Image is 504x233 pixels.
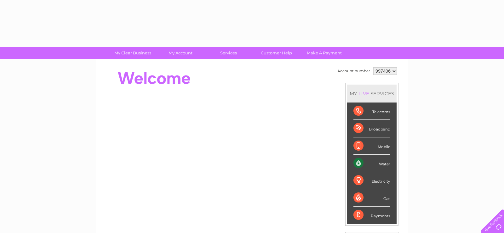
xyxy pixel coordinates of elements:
div: Water [353,155,390,172]
a: Make A Payment [298,47,350,59]
div: Telecoms [353,103,390,120]
div: Mobile [353,137,390,155]
div: Electricity [353,172,390,189]
td: Account number [336,66,372,76]
div: MY SERVICES [347,85,397,103]
a: Services [203,47,255,59]
div: Payments [353,207,390,224]
div: Broadband [353,120,390,137]
div: LIVE [357,91,370,97]
div: Gas [353,189,390,207]
a: My Account [155,47,207,59]
a: My Clear Business [107,47,159,59]
a: Customer Help [250,47,302,59]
